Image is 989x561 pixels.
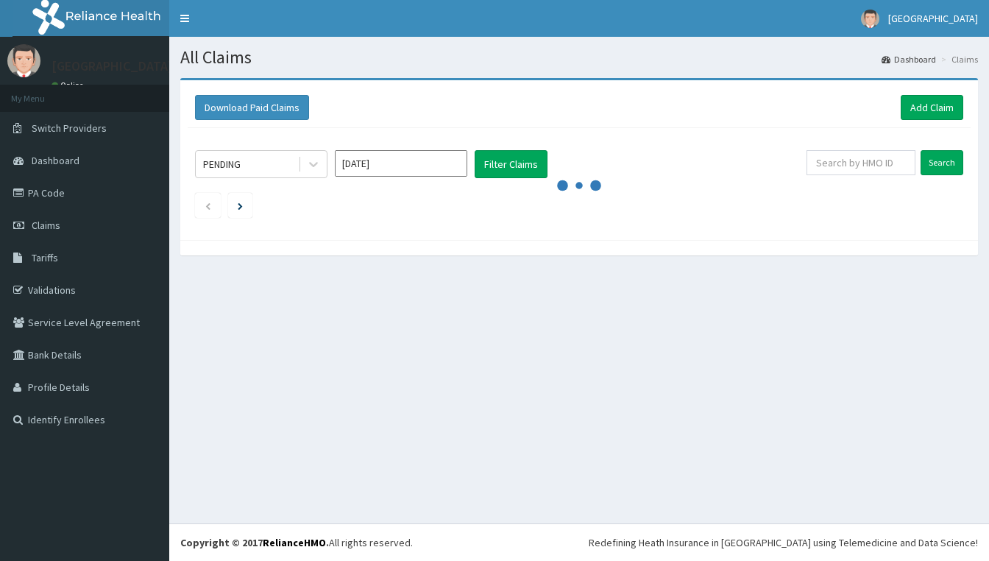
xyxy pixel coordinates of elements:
h1: All Claims [180,48,978,67]
a: Dashboard [882,53,936,66]
li: Claims [937,53,978,66]
div: PENDING [203,157,241,172]
footer: All rights reserved. [169,523,989,561]
span: Dashboard [32,154,79,167]
a: RelianceHMO [263,536,326,549]
input: Search [921,150,963,175]
svg: audio-loading [557,163,601,208]
input: Select Month and Year [335,150,467,177]
span: Switch Providers [32,121,107,135]
img: User Image [861,10,879,28]
a: Next page [238,199,243,212]
a: Add Claim [901,95,963,120]
a: Previous page [205,199,211,212]
a: Online [52,80,87,91]
span: Tariffs [32,251,58,264]
input: Search by HMO ID [807,150,915,175]
strong: Copyright © 2017 . [180,536,329,549]
p: [GEOGRAPHIC_DATA] [52,60,173,73]
span: Claims [32,219,60,232]
span: [GEOGRAPHIC_DATA] [888,12,978,25]
button: Download Paid Claims [195,95,309,120]
img: User Image [7,44,40,77]
button: Filter Claims [475,150,547,178]
div: Redefining Heath Insurance in [GEOGRAPHIC_DATA] using Telemedicine and Data Science! [589,535,978,550]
